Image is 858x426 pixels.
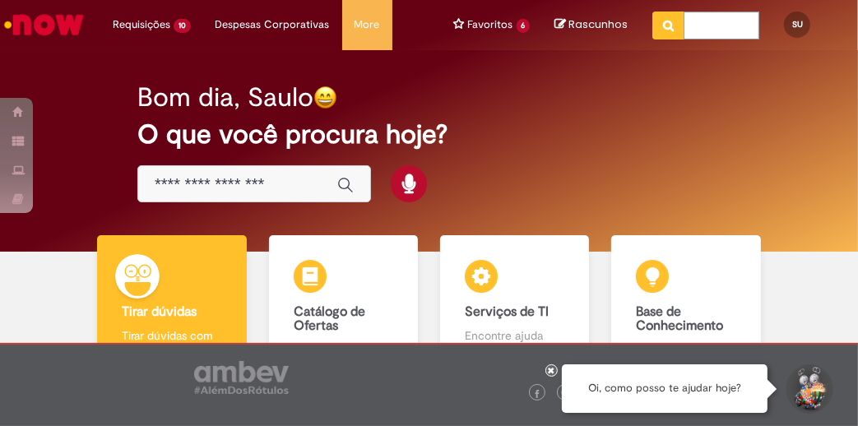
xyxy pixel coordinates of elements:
[113,16,170,33] span: Requisições
[137,83,313,112] h2: Bom dia, Saulo
[294,342,393,375] p: Abra uma solicitação
[313,86,337,109] img: happy-face.png
[652,12,684,39] button: Pesquisar
[86,235,257,394] a: Tirar dúvidas Tirar dúvidas com Lupi Assist e Gen Ai
[294,303,365,335] b: Catálogo de Ofertas
[194,361,289,394] img: logo_footer_ambev_rotulo_gray.png
[122,303,197,320] b: Tirar dúvidas
[429,235,601,394] a: Serviços de TI Encontre ajuda
[2,8,86,41] img: ServiceNow
[554,16,628,32] a: No momento, sua lista de rascunhos tem 0 Itens
[601,235,772,394] a: Base de Conhecimento Consulte e aprenda
[216,16,330,33] span: Despesas Corporativas
[636,303,723,335] b: Base de Conhecimento
[533,390,541,398] img: logo_footer_facebook.png
[792,19,803,30] span: SU
[137,120,721,149] h2: O que você procura hoje?
[562,364,768,413] div: Oi, como posso te ajudar hoje?
[568,16,628,32] span: Rascunhos
[636,342,735,375] p: Consulte e aprenda
[517,19,531,33] span: 6
[355,16,380,33] span: More
[561,390,569,398] img: logo_footer_twitter.png
[174,19,191,33] span: 10
[468,16,513,33] span: Favoritos
[257,235,429,394] a: Catálogo de Ofertas Abra uma solicitação
[122,327,221,377] p: Tirar dúvidas com Lupi Assist e Gen Ai
[465,303,549,320] b: Serviços de TI
[784,364,833,414] button: Iniciar Conversa de Suporte
[465,327,564,344] p: Encontre ajuda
